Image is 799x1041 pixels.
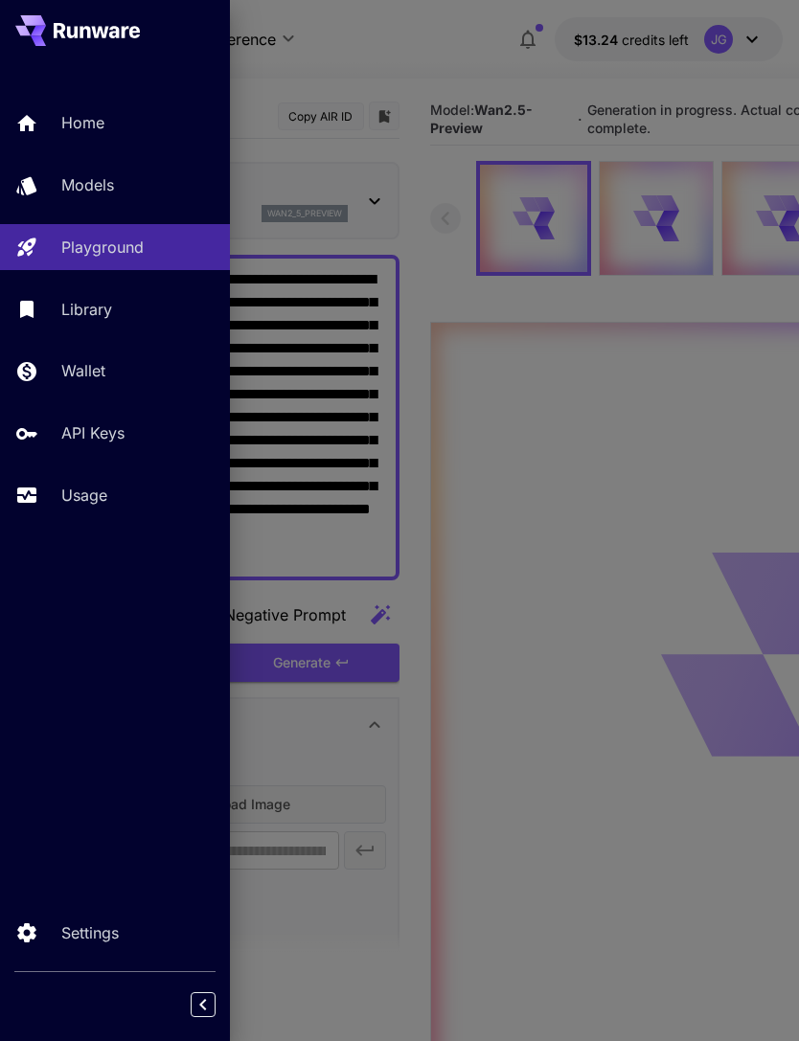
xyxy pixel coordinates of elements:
p: API Keys [61,421,125,444]
p: Library [61,298,112,321]
p: Home [61,111,104,134]
p: Settings [61,921,119,944]
p: Playground [61,236,144,259]
button: Collapse sidebar [191,992,216,1017]
p: Wallet [61,359,105,382]
p: Usage [61,484,107,507]
div: Collapse sidebar [205,987,230,1022]
p: Models [61,173,114,196]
